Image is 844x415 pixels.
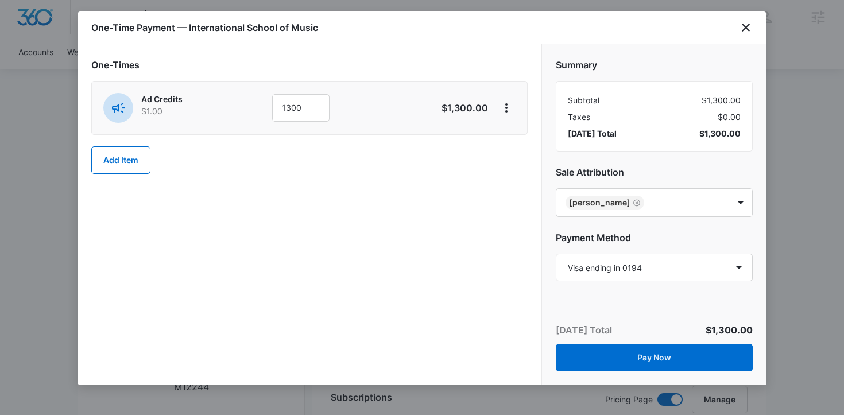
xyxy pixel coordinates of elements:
div: Remove Kaitlyn Thiem [630,199,641,207]
h2: Payment Method [556,231,753,245]
h2: One-Times [91,58,528,72]
p: $1.00 [141,105,240,117]
h2: Summary [556,58,753,72]
p: Ad Credits [141,93,240,105]
button: close [739,21,753,34]
span: $1,300.00 [699,127,741,139]
span: Subtotal [568,94,599,106]
h1: One-Time Payment — International School of Music [91,21,318,34]
p: [DATE] Total [556,323,612,337]
span: [DATE] Total [568,127,617,139]
span: $0.00 [718,111,741,123]
span: $1,300.00 [706,324,753,336]
div: $1,300.00 [568,94,741,106]
span: Taxes [568,111,590,123]
button: Pay Now [556,344,753,371]
h2: Sale Attribution [556,165,753,179]
div: [PERSON_NAME] [569,199,630,207]
button: Add Item [91,146,150,174]
input: 1 [272,94,330,122]
p: $1,300.00 [434,101,488,115]
button: View More [497,99,516,117]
